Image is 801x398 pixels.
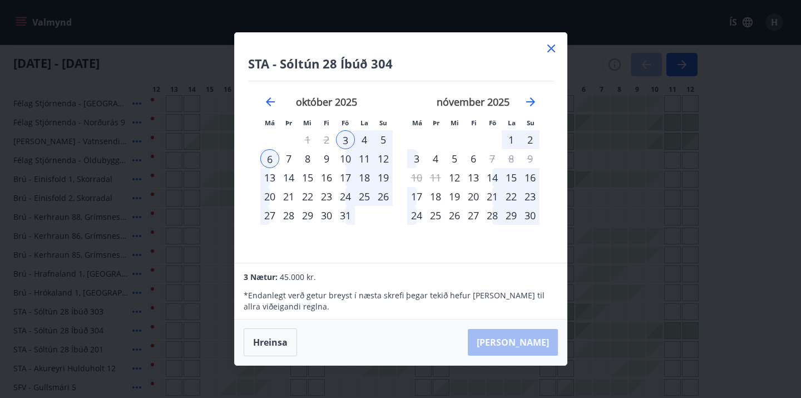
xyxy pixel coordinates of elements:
button: Hreinsa [244,328,297,356]
td: Choose föstudagur, 17. október 2025 as your check-in date. It’s available. [336,168,355,187]
td: Choose laugardagur, 15. nóvember 2025 as your check-in date. It’s available. [502,168,521,187]
div: 20 [464,187,483,206]
td: Choose laugardagur, 25. október 2025 as your check-in date. It’s available. [355,187,374,206]
div: Aðeins innritun í boði [445,168,464,187]
div: 2 [521,130,540,149]
td: Choose miðvikudagur, 8. október 2025 as your check-in date. It’s available. [298,149,317,168]
div: 17 [336,168,355,187]
td: Choose sunnudagur, 12. október 2025 as your check-in date. It’s available. [374,149,393,168]
div: 22 [298,187,317,206]
div: 17 [407,187,426,206]
div: 25 [426,206,445,225]
div: 16 [521,168,540,187]
td: Choose fimmtudagur, 6. nóvember 2025 as your check-in date. It’s available. [464,149,483,168]
div: 8 [298,149,317,168]
div: 3 [407,149,426,168]
strong: október 2025 [296,95,357,109]
td: Choose föstudagur, 31. október 2025 as your check-in date. It’s available. [336,206,355,225]
div: 21 [279,187,298,206]
div: 16 [317,168,336,187]
small: Má [265,119,275,127]
td: Choose sunnudagur, 26. október 2025 as your check-in date. It’s available. [374,187,393,206]
div: Move forward to switch to the next month. [524,95,537,109]
div: 1 [502,130,521,149]
td: Choose sunnudagur, 19. október 2025 as your check-in date. It’s available. [374,168,393,187]
td: Not available. mánudagur, 10. nóvember 2025 [407,168,426,187]
td: Choose þriðjudagur, 4. nóvember 2025 as your check-in date. It’s available. [426,149,445,168]
h4: STA - Sóltún 28 Íbúð 304 [248,55,553,72]
td: Selected as start date. föstudagur, 3. október 2025 [336,130,355,149]
div: 26 [374,187,393,206]
td: Choose sunnudagur, 2. nóvember 2025 as your check-in date. It’s available. [521,130,540,149]
td: Choose þriðjudagur, 18. nóvember 2025 as your check-in date. It’s available. [426,187,445,206]
strong: nóvember 2025 [437,95,510,109]
td: Choose föstudagur, 7. nóvember 2025 as your check-in date. It’s available. [483,149,502,168]
div: 15 [502,168,521,187]
div: 15 [298,168,317,187]
div: Calendar [248,81,553,249]
small: Mi [303,119,311,127]
td: Choose laugardagur, 11. október 2025 as your check-in date. It’s available. [355,149,374,168]
small: Fi [471,119,477,127]
td: Choose mánudagur, 17. nóvember 2025 as your check-in date. It’s available. [407,187,426,206]
td: Choose miðvikudagur, 19. nóvember 2025 as your check-in date. It’s available. [445,187,464,206]
div: 24 [336,187,355,206]
div: 27 [464,206,483,225]
div: 28 [483,206,502,225]
div: 19 [374,168,393,187]
td: Choose miðvikudagur, 29. október 2025 as your check-in date. It’s available. [298,206,317,225]
td: Choose fimmtudagur, 20. nóvember 2025 as your check-in date. It’s available. [464,187,483,206]
td: Choose fimmtudagur, 27. nóvember 2025 as your check-in date. It’s available. [464,206,483,225]
td: Choose miðvikudagur, 5. nóvember 2025 as your check-in date. It’s available. [445,149,464,168]
td: Choose fimmtudagur, 30. október 2025 as your check-in date. It’s available. [317,206,336,225]
td: Choose sunnudagur, 16. nóvember 2025 as your check-in date. It’s available. [521,168,540,187]
td: Choose mánudagur, 24. nóvember 2025 as your check-in date. It’s available. [407,206,426,225]
div: 14 [279,168,298,187]
div: 27 [260,206,279,225]
td: Choose föstudagur, 28. nóvember 2025 as your check-in date. It’s available. [483,206,502,225]
div: 22 [502,187,521,206]
div: Move backward to switch to the previous month. [264,95,277,109]
td: Choose mánudagur, 27. október 2025 as your check-in date. It’s available. [260,206,279,225]
div: 25 [355,187,374,206]
td: Choose föstudagur, 10. október 2025 as your check-in date. It’s available. [336,149,355,168]
small: La [360,119,368,127]
div: 30 [521,206,540,225]
td: Choose þriðjudagur, 25. nóvember 2025 as your check-in date. It’s available. [426,206,445,225]
div: 12 [374,149,393,168]
td: Choose föstudagur, 21. nóvember 2025 as your check-in date. It’s available. [483,187,502,206]
span: 45.000 kr. [280,272,316,282]
td: Choose fimmtudagur, 23. október 2025 as your check-in date. It’s available. [317,187,336,206]
div: 28 [279,206,298,225]
td: Selected. sunnudagur, 5. október 2025 [374,130,393,149]
small: Fö [489,119,496,127]
div: 30 [317,206,336,225]
td: Choose miðvikudagur, 15. október 2025 as your check-in date. It’s available. [298,168,317,187]
div: 7 [279,149,298,168]
div: 18 [355,168,374,187]
td: Choose sunnudagur, 30. nóvember 2025 as your check-in date. It’s available. [521,206,540,225]
td: Choose föstudagur, 14. nóvember 2025 as your check-in date. It’s available. [483,168,502,187]
div: 23 [521,187,540,206]
div: 5 [445,149,464,168]
div: 6 [260,149,279,168]
div: 21 [483,187,502,206]
td: Choose mánudagur, 3. nóvember 2025 as your check-in date. It’s available. [407,149,426,168]
td: Not available. fimmtudagur, 2. október 2025 [317,130,336,149]
div: 29 [298,206,317,225]
td: Choose miðvikudagur, 26. nóvember 2025 as your check-in date. It’s available. [445,206,464,225]
td: Choose sunnudagur, 23. nóvember 2025 as your check-in date. It’s available. [521,187,540,206]
span: 3 Nætur: [244,272,278,282]
small: La [508,119,516,127]
td: Choose laugardagur, 18. október 2025 as your check-in date. It’s available. [355,168,374,187]
td: Choose mánudagur, 13. október 2025 as your check-in date. It’s available. [260,168,279,187]
div: Aðeins útritun í boði [483,149,502,168]
div: 19 [445,187,464,206]
div: 13 [464,168,483,187]
td: Choose mánudagur, 20. október 2025 as your check-in date. It’s available. [260,187,279,206]
td: Choose þriðjudagur, 14. október 2025 as your check-in date. It’s available. [279,168,298,187]
td: Choose þriðjudagur, 28. október 2025 as your check-in date. It’s available. [279,206,298,225]
div: 29 [502,206,521,225]
td: Choose miðvikudagur, 12. nóvember 2025 as your check-in date. It’s available. [445,168,464,187]
div: 24 [407,206,426,225]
